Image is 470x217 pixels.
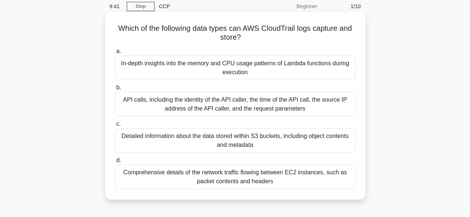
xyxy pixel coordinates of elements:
[127,2,155,11] a: Stop
[114,24,356,42] h5: Which of the following data types can AWS CloudTrail logs capture and store?
[115,128,356,153] div: Detailed information about the data stored within S3 buckets, including object contents and metadata
[115,165,356,189] div: Comprehensive details of the network traffic flowing between EC2 instances, such as packet conten...
[115,92,356,116] div: API calls, including the identity of the API caller, the time of the API call, the source IP addr...
[116,84,121,91] span: b.
[116,121,121,127] span: c.
[116,48,121,54] span: a.
[115,56,356,80] div: In-depth insights into the memory and CPU usage patterns of Lambda functions during execution
[116,157,121,163] span: d.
